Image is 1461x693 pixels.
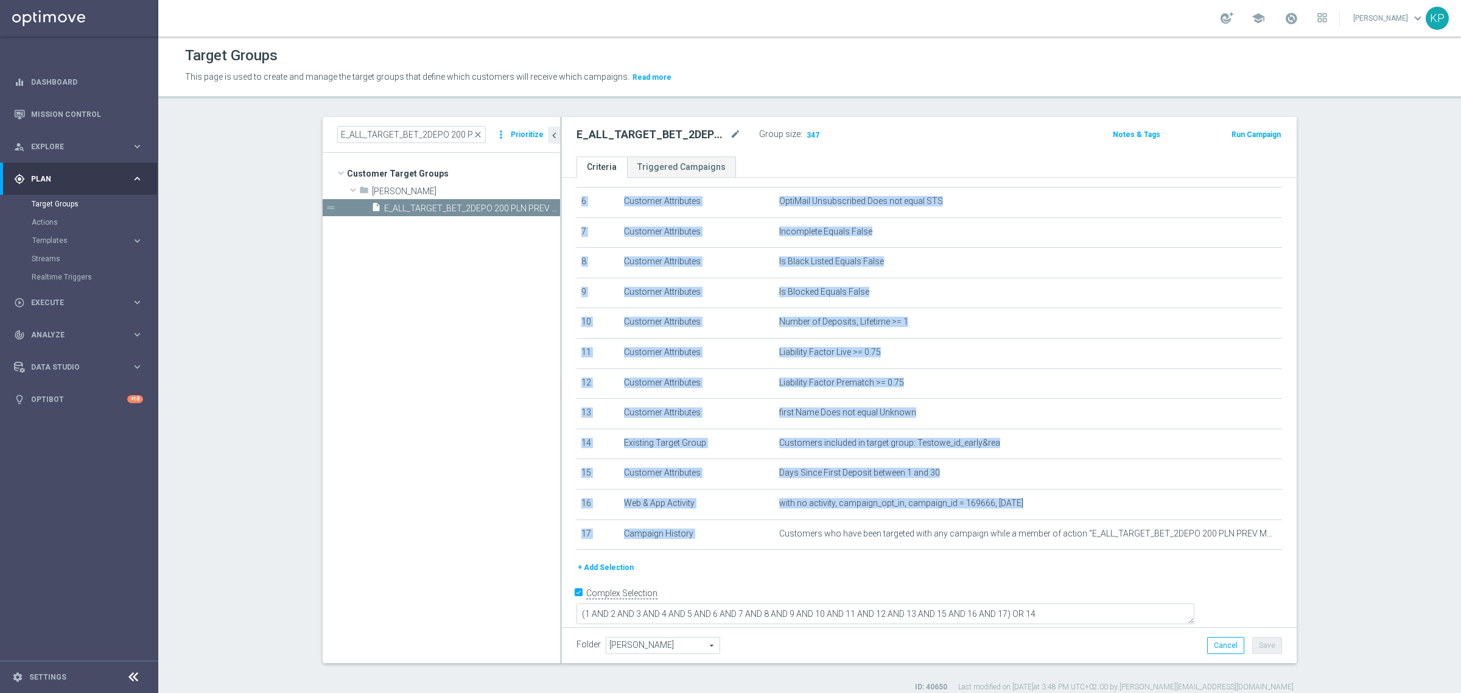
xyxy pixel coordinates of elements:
[627,157,736,178] a: Triggered Campaigns
[14,297,25,308] i: play_circle_outline
[619,429,774,459] td: Existing Target Group
[779,227,872,237] span: Incomplete Equals False
[13,395,144,404] button: lightbulb Optibot +10
[619,338,774,368] td: Customer Attributes
[131,361,143,373] i: keyboard_arrow_right
[619,459,774,490] td: Customer Attributes
[32,231,157,250] div: Templates
[14,362,131,373] div: Data Studio
[32,213,157,231] div: Actions
[31,383,127,415] a: Optibot
[801,129,802,139] label: :
[31,364,131,371] span: Data Studio
[548,130,560,141] i: chevron_left
[371,202,381,216] i: insert_drive_file
[32,272,127,282] a: Realtime Triggers
[347,165,560,182] span: Customer Target Groups
[359,185,369,199] i: folder
[576,639,601,650] label: Folder
[1411,12,1424,25] span: keyboard_arrow_down
[495,126,507,143] i: more_vert
[13,174,144,184] button: gps_fixed Plan keyboard_arrow_right
[13,362,144,372] button: Data Studio keyboard_arrow_right
[1252,637,1282,654] button: Save
[384,203,560,214] span: E_ALL_TARGET_BET_2DEPO 200 PLN PREV MONTH pw_200825
[29,674,66,681] a: Settings
[12,672,23,683] i: settings
[730,127,741,142] i: mode_edit
[337,126,486,143] input: Quick find group or folder
[14,329,131,340] div: Analyze
[619,368,774,399] td: Customer Attributes
[32,237,119,244] span: Templates
[779,468,940,478] span: Days Since First Deposit between 1 and 30
[779,256,884,267] span: Is Black Listed Equals False
[1112,128,1161,141] button: Notes & Tags
[13,110,144,119] button: Mission Control
[14,174,131,185] div: Plan
[14,329,25,340] i: track_changes
[14,174,25,185] i: gps_fixed
[576,519,619,550] td: 17
[759,129,801,139] label: Group size
[32,195,157,213] div: Target Groups
[509,127,545,143] button: Prioritize
[131,235,143,247] i: keyboard_arrow_right
[576,308,619,339] td: 10
[372,186,560,197] span: And&#x17C;elika B.
[619,519,774,550] td: Campaign History
[576,338,619,368] td: 11
[779,287,869,297] span: Is Blocked Equals False
[32,268,157,286] div: Realtime Triggers
[14,383,143,415] div: Optibot
[576,368,619,399] td: 12
[14,141,131,152] div: Explore
[31,175,131,183] span: Plan
[32,237,131,244] div: Templates
[131,141,143,152] i: keyboard_arrow_right
[185,47,278,65] h1: Target Groups
[31,299,131,306] span: Execute
[1352,9,1426,27] a: [PERSON_NAME]keyboard_arrow_down
[32,254,127,264] a: Streams
[1252,12,1265,25] span: school
[619,217,774,248] td: Customer Attributes
[185,72,629,82] span: This page is used to create and manage the target groups that define which customers will receive...
[805,130,821,142] span: 347
[576,187,619,217] td: 6
[32,217,127,227] a: Actions
[127,395,143,403] div: +10
[1230,128,1282,141] button: Run Campaign
[576,217,619,248] td: 7
[779,498,1023,508] span: with no activity, campaign_opt_in, campaign_id = 169666, [DATE]
[131,329,143,340] i: keyboard_arrow_right
[779,347,881,357] span: Liability Factor Live >= 0.75
[576,157,627,178] a: Criteria
[576,429,619,459] td: 14
[32,199,127,209] a: Target Groups
[1207,637,1244,654] button: Cancel
[14,98,143,130] div: Mission Control
[958,682,1294,692] label: Last modified on [DATE] at 3:48 PM UTC+02:00 by [PERSON_NAME][EMAIL_ADDRESS][DOMAIN_NAME]
[779,407,916,418] span: first Name Does not equal Unknown
[779,317,908,327] span: Number of Deposits, Lifetime >= 1
[31,143,131,150] span: Explore
[32,236,144,245] button: Templates keyboard_arrow_right
[1426,7,1449,30] div: KP
[619,399,774,429] td: Customer Attributes
[14,77,25,88] i: equalizer
[31,331,131,339] span: Analyze
[14,141,25,152] i: person_search
[779,438,1000,448] span: Customers included in target group: Testowe_id_early&rea
[619,489,774,519] td: Web & App Activity
[619,248,774,278] td: Customer Attributes
[779,378,904,388] span: Liability Factor Prematch >= 0.75
[631,71,673,84] button: Read more
[13,298,144,308] div: play_circle_outline Execute keyboard_arrow_right
[32,250,157,268] div: Streams
[14,297,131,308] div: Execute
[779,529,1278,539] span: Customers who have been targeted with any campaign while a member of action "E_ALL_TARGET_BET_2DE...
[576,248,619,278] td: 8
[13,77,144,87] div: equalizer Dashboard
